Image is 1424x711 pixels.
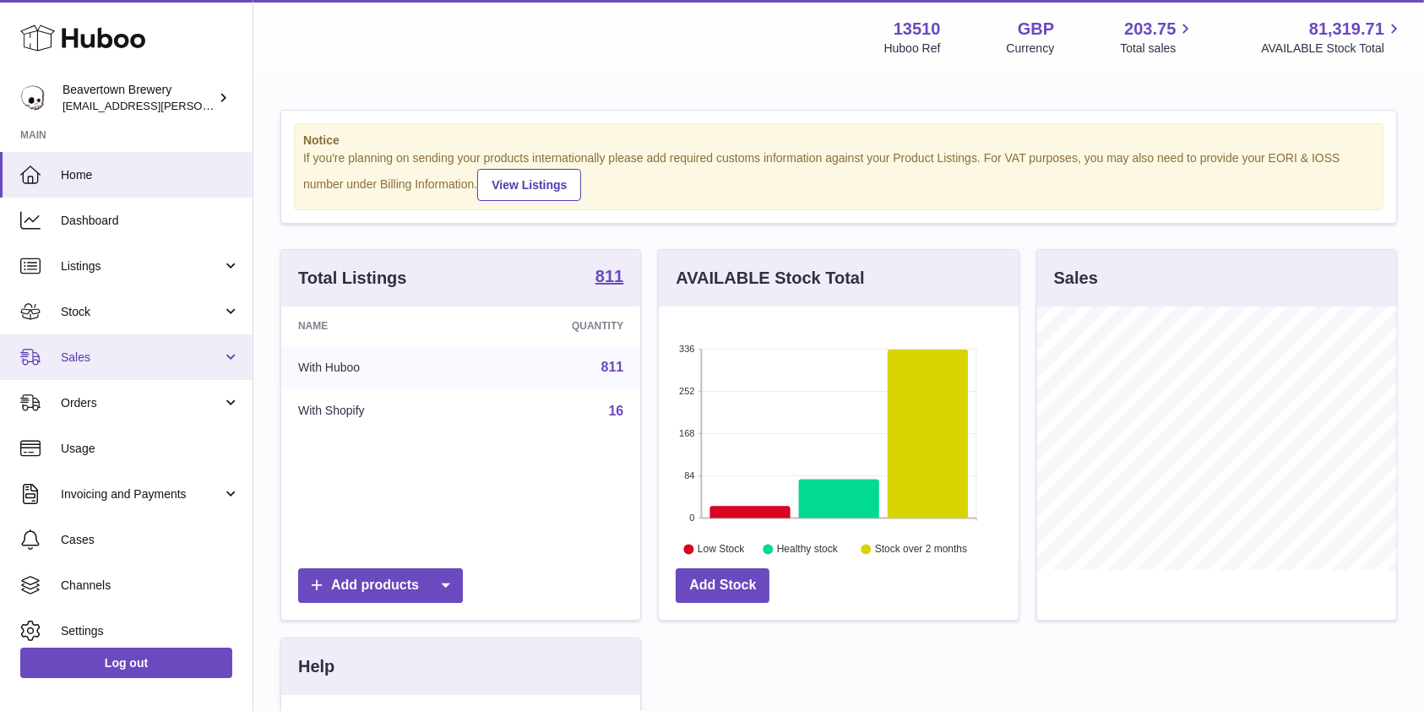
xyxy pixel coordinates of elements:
[595,268,623,288] a: 811
[20,85,46,111] img: kit.lowe@beavertownbrewery.co.uk
[61,623,240,639] span: Settings
[679,386,694,396] text: 252
[601,360,624,374] a: 811
[690,513,695,523] text: 0
[61,395,222,411] span: Orders
[63,82,215,114] div: Beavertown Brewery
[1261,18,1404,57] a: 81,319.71 AVAILABLE Stock Total
[475,307,640,345] th: Quantity
[1120,41,1195,57] span: Total sales
[884,41,941,57] div: Huboo Ref
[281,307,475,345] th: Name
[875,543,967,555] text: Stock over 2 months
[61,441,240,457] span: Usage
[777,543,839,555] text: Healthy stock
[1054,267,1098,290] h3: Sales
[63,99,339,112] span: [EMAIL_ADDRESS][PERSON_NAME][DOMAIN_NAME]
[477,169,581,201] a: View Listings
[698,543,745,555] text: Low Stock
[303,133,1374,149] strong: Notice
[1007,41,1055,57] div: Currency
[281,389,475,433] td: With Shopify
[1018,18,1054,41] strong: GBP
[679,428,694,438] text: 168
[298,655,334,678] h3: Help
[685,470,695,480] text: 84
[676,568,769,603] a: Add Stock
[595,268,623,285] strong: 811
[61,258,222,274] span: Listings
[61,167,240,183] span: Home
[1120,18,1195,57] a: 203.75 Total sales
[61,350,222,366] span: Sales
[61,486,222,502] span: Invoicing and Payments
[1124,18,1176,41] span: 203.75
[894,18,941,41] strong: 13510
[61,304,222,320] span: Stock
[1261,41,1404,57] span: AVAILABLE Stock Total
[303,150,1374,201] div: If you're planning on sending your products internationally please add required customs informati...
[1309,18,1384,41] span: 81,319.71
[61,213,240,229] span: Dashboard
[61,578,240,594] span: Channels
[298,267,407,290] h3: Total Listings
[298,568,463,603] a: Add products
[20,648,232,678] a: Log out
[61,532,240,548] span: Cases
[281,345,475,389] td: With Huboo
[679,344,694,354] text: 336
[676,267,864,290] h3: AVAILABLE Stock Total
[609,404,624,418] a: 16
